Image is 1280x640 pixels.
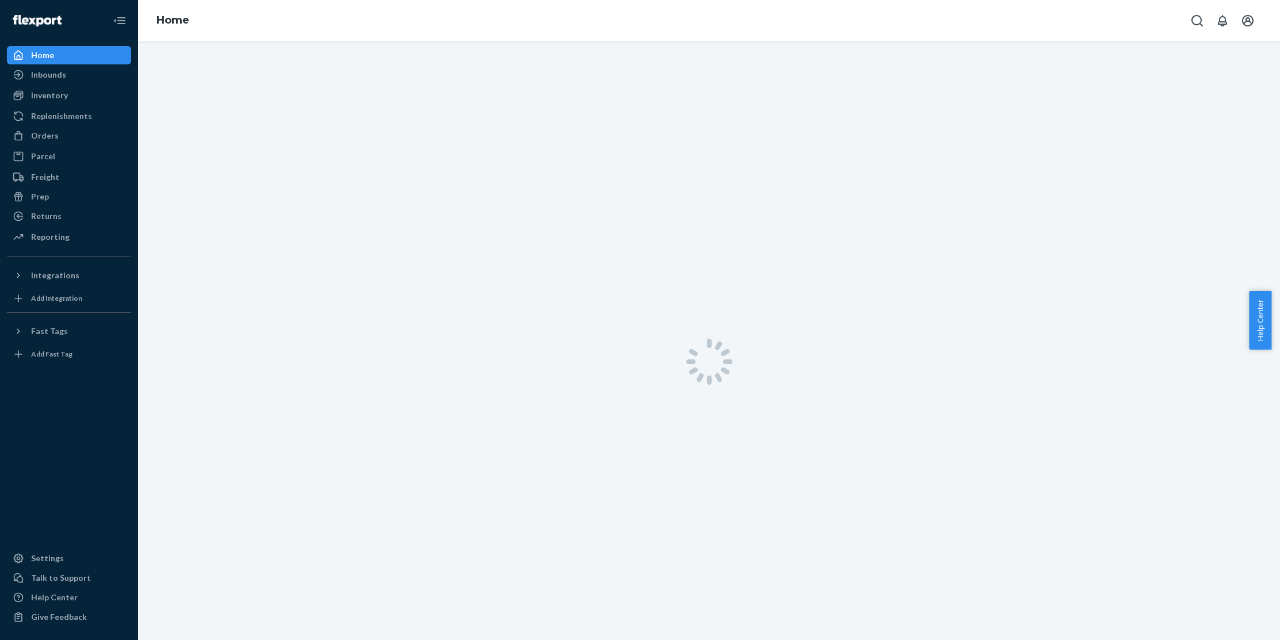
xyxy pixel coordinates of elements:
[1249,291,1271,350] button: Help Center
[31,110,92,122] div: Replenishments
[13,15,62,26] img: Flexport logo
[108,9,131,32] button: Close Navigation
[31,231,70,243] div: Reporting
[1186,9,1209,32] button: Open Search Box
[7,207,131,225] a: Returns
[7,127,131,145] a: Orders
[7,46,131,64] a: Home
[31,611,87,623] div: Give Feedback
[7,86,131,105] a: Inventory
[31,130,59,141] div: Orders
[31,293,82,303] div: Add Integration
[31,349,72,359] div: Add Fast Tag
[7,588,131,607] a: Help Center
[31,210,62,222] div: Returns
[31,572,91,584] div: Talk to Support
[156,14,189,26] a: Home
[7,608,131,626] button: Give Feedback
[31,69,66,81] div: Inbounds
[31,191,49,202] div: Prep
[7,569,131,587] button: Talk to Support
[31,592,78,603] div: Help Center
[31,49,54,61] div: Home
[31,151,55,162] div: Parcel
[7,228,131,246] a: Reporting
[7,168,131,186] a: Freight
[1211,9,1234,32] button: Open notifications
[31,553,64,564] div: Settings
[7,345,131,363] a: Add Fast Tag
[7,66,131,84] a: Inbounds
[7,549,131,568] a: Settings
[31,90,68,101] div: Inventory
[7,289,131,308] a: Add Integration
[147,4,198,37] ol: breadcrumbs
[7,187,131,206] a: Prep
[7,107,131,125] a: Replenishments
[7,266,131,285] button: Integrations
[7,322,131,340] button: Fast Tags
[31,270,79,281] div: Integrations
[7,147,131,166] a: Parcel
[31,325,68,337] div: Fast Tags
[31,171,59,183] div: Freight
[1236,9,1259,32] button: Open account menu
